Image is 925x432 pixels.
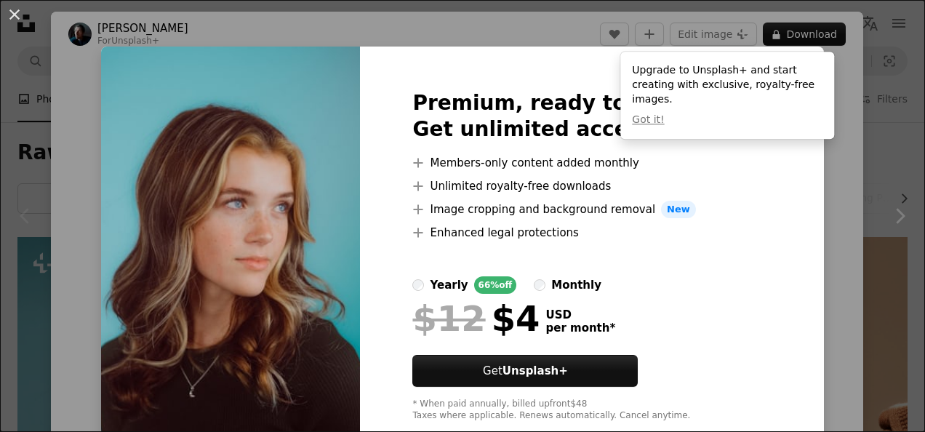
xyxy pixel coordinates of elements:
[412,154,771,172] li: Members-only content added monthly
[412,201,771,218] li: Image cropping and background removal
[661,201,696,218] span: New
[412,177,771,195] li: Unlimited royalty-free downloads
[412,355,638,387] button: GetUnsplash+
[412,399,771,422] div: * When paid annually, billed upfront $48 Taxes where applicable. Renews automatically. Cancel any...
[545,321,615,335] span: per month *
[412,90,771,143] h2: Premium, ready to use images. Get unlimited access.
[430,276,468,294] div: yearly
[545,308,615,321] span: USD
[502,364,568,377] strong: Unsplash+
[412,224,771,241] li: Enhanced legal protections
[412,300,540,337] div: $4
[412,300,485,337] span: $12
[620,52,834,139] div: Upgrade to Unsplash+ and start creating with exclusive, royalty-free images.
[551,276,601,294] div: monthly
[474,276,517,294] div: 66% off
[534,279,545,291] input: monthly
[632,113,664,127] button: Got it!
[412,279,424,291] input: yearly66%off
